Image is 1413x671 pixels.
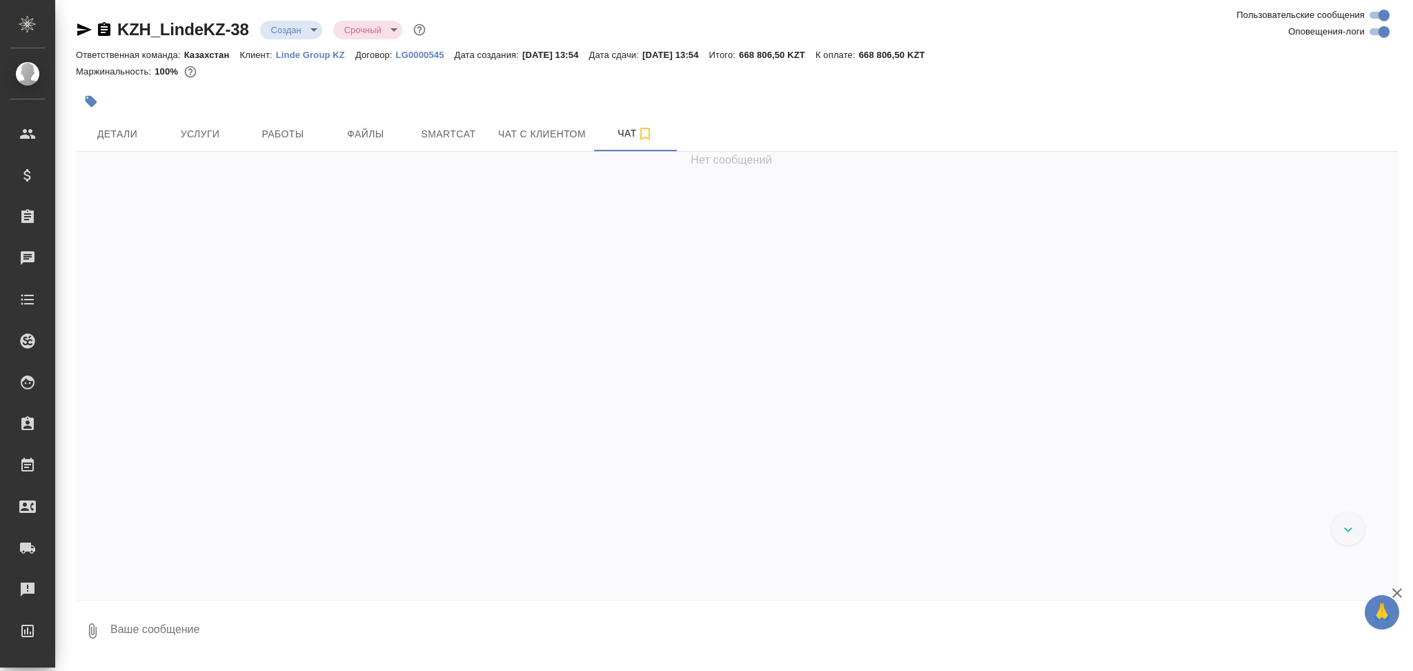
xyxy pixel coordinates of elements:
button: Срочный [340,24,386,36]
span: Нет сообщений [691,152,772,168]
p: Дата сдачи: [589,50,642,60]
span: Файлы [333,126,399,143]
p: Итого: [709,50,739,60]
div: Создан [333,21,402,39]
p: Казахстан [184,50,240,60]
button: Создан [267,24,306,36]
p: 668 806,50 KZT [859,50,936,60]
span: Работы [250,126,316,143]
span: Чат с клиентом [498,126,586,143]
button: Доп статусы указывают на важность/срочность заказа [411,21,428,39]
button: Скопировать ссылку [96,21,112,38]
p: 100% [155,66,181,77]
span: Детали [84,126,150,143]
p: [DATE] 13:54 [522,50,589,60]
button: 0.00 KZT; [181,63,199,81]
p: LG0000545 [396,50,455,60]
p: Договор: [355,50,396,60]
p: Маржинальность: [76,66,155,77]
a: Linde Group KZ [276,48,355,60]
div: Создан [260,21,322,39]
p: [DATE] 13:54 [642,50,709,60]
span: Чат [602,125,669,142]
p: 668 806,50 KZT [739,50,816,60]
p: Клиент: [239,50,275,60]
span: 🙏 [1370,598,1394,627]
span: Услуги [167,126,233,143]
button: 🙏 [1365,595,1399,630]
a: KZH_LindeKZ-38 [117,20,249,39]
button: Добавить тэг [76,86,106,117]
p: Ответственная команда: [76,50,184,60]
p: Дата создания: [455,50,522,60]
svg: Подписаться [637,126,653,142]
span: Оповещения-логи [1288,25,1365,39]
p: Linde Group KZ [276,50,355,60]
span: Пользовательские сообщения [1236,8,1365,22]
a: LG0000545 [396,48,455,60]
span: Smartcat [415,126,482,143]
p: К оплате: [816,50,859,60]
button: Скопировать ссылку для ЯМессенджера [76,21,92,38]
